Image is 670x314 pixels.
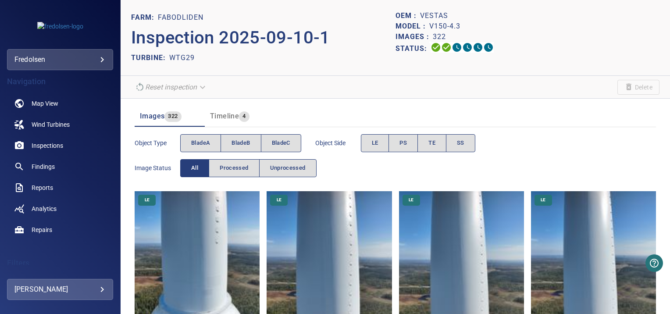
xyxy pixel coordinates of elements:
svg: Data Formatted 100% [441,42,452,53]
span: Reports [32,183,53,192]
a: repairs noActive [7,219,113,240]
span: Object type [135,139,180,147]
em: Reset inspection [145,83,197,91]
p: OEM : [396,11,420,21]
p: TURBINE: [131,53,169,63]
span: Unprocessed [270,163,306,173]
div: fredolsen [7,49,113,70]
div: imageStatus [180,159,317,177]
img: fredolsen-logo [37,22,83,31]
span: Wind Turbines [32,120,70,129]
span: TE [428,138,435,148]
p: Images : [396,32,433,42]
p: WTG29 [169,53,195,63]
span: LE [535,197,551,203]
span: Timeline [210,112,239,120]
span: Repairs [32,225,52,234]
p: Model : [396,21,429,32]
span: LE [271,197,287,203]
div: fredolsen [14,53,106,67]
h4: Filters [7,259,113,268]
button: bladeB [221,134,261,152]
a: findings noActive [7,156,113,177]
span: 322 [164,111,181,121]
p: Inspection 2025-09-10-1 [131,25,395,51]
span: Object Side [315,139,361,147]
span: LE [372,138,378,148]
h4: Navigation [7,77,113,86]
button: LE [361,134,389,152]
button: All [180,159,209,177]
span: bladeB [232,138,250,148]
span: Processed [220,163,248,173]
span: SS [457,138,464,148]
div: Reset inspection [131,79,211,95]
span: LE [139,197,155,203]
span: bladeA [191,138,210,148]
span: bladeC [272,138,290,148]
span: Analytics [32,204,57,213]
svg: ML Processing 0% [462,42,473,53]
span: LE [403,197,419,203]
svg: Classification 0% [483,42,494,53]
span: Image Status [135,164,180,172]
a: analytics noActive [7,198,113,219]
a: reports noActive [7,177,113,198]
p: Status: [396,42,431,55]
p: Fabodliden [158,12,203,23]
a: map noActive [7,93,113,114]
div: objectSide [361,134,475,152]
div: Unable to reset the inspection due to your user permissions [131,79,211,95]
button: TE [417,134,446,152]
span: Findings [32,162,55,171]
button: PS [388,134,418,152]
p: V150-4.3 [429,21,460,32]
span: All [191,163,198,173]
div: objectType [180,134,301,152]
a: windturbines noActive [7,114,113,135]
svg: Selecting 0% [452,42,462,53]
span: Inspections [32,141,63,150]
span: Unable to delete the inspection due to your user permissions [617,80,659,95]
p: 322 [433,32,446,42]
button: SS [446,134,475,152]
p: Vestas [420,11,448,21]
span: 4 [239,111,249,121]
p: FARM: [131,12,158,23]
svg: Matching 0% [473,42,483,53]
svg: Uploading 100% [431,42,441,53]
span: Images [140,112,164,120]
a: inspections noActive [7,135,113,156]
button: bladeA [180,134,221,152]
button: Unprocessed [259,159,317,177]
div: [PERSON_NAME] [14,282,106,296]
span: Map View [32,99,58,108]
span: PS [399,138,407,148]
button: Processed [209,159,259,177]
button: bladeC [261,134,301,152]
